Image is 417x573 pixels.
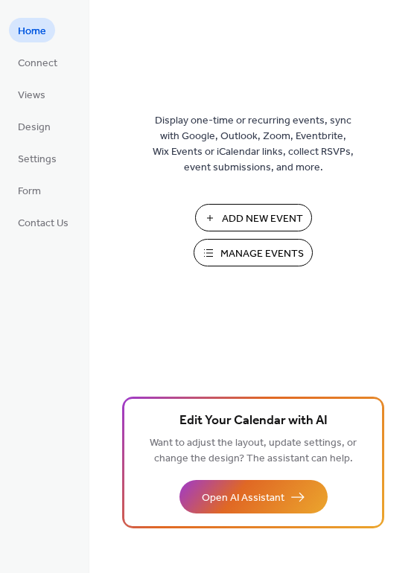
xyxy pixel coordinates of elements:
span: Open AI Assistant [202,490,284,506]
span: Settings [18,152,57,167]
a: Home [9,18,55,42]
span: Form [18,184,41,199]
a: Form [9,178,50,202]
span: Connect [18,56,57,71]
span: Manage Events [220,246,304,262]
span: Want to adjust the layout, update settings, or change the design? The assistant can help. [150,433,357,469]
span: Edit Your Calendar with AI [179,411,328,432]
button: Add New Event [195,204,312,231]
button: Manage Events [194,239,313,266]
button: Open AI Assistant [179,480,328,513]
span: Display one-time or recurring events, sync with Google, Outlook, Zoom, Eventbrite, Wix Events or ... [153,113,354,176]
span: Views [18,88,45,103]
a: Contact Us [9,210,77,234]
a: Views [9,82,54,106]
a: Connect [9,50,66,74]
span: Contact Us [18,216,69,231]
a: Settings [9,146,66,170]
span: Design [18,120,51,135]
span: Home [18,24,46,39]
a: Design [9,114,60,138]
span: Add New Event [222,211,303,227]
